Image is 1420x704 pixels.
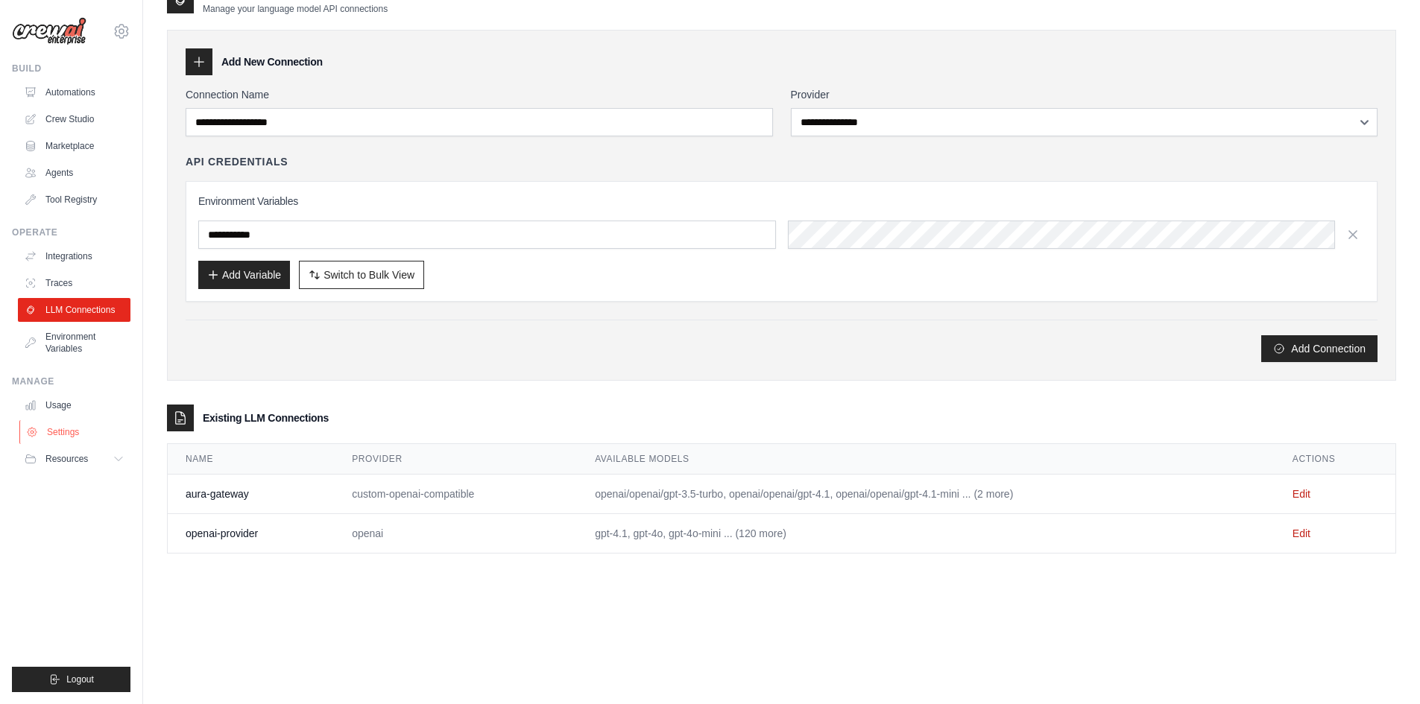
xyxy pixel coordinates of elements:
span: Switch to Bulk View [324,267,414,282]
button: Logout [12,667,130,692]
td: openai/openai/gpt-3.5-turbo, openai/openai/gpt-4.1, openai/openai/gpt-4.1-mini ... (2 more) [577,475,1275,514]
a: Crew Studio [18,107,130,131]
td: custom-openai-compatible [334,475,577,514]
label: Provider [791,87,1378,102]
th: Available Models [577,444,1275,475]
a: Marketplace [18,134,130,158]
img: Logo [12,17,86,45]
div: Build [12,63,130,74]
p: Manage your language model API connections [203,3,388,15]
label: Connection Name [186,87,773,102]
h3: Add New Connection [221,54,323,69]
div: Manage [12,375,130,387]
a: Traces [18,271,130,295]
button: Add Connection [1261,335,1378,362]
td: gpt-4.1, gpt-4o, gpt-4o-mini ... (120 more) [577,514,1275,554]
a: Edit [1293,527,1310,539]
a: Tool Registry [18,188,130,212]
button: Add Variable [198,261,290,289]
span: Logout [66,673,94,685]
a: Usage [18,393,130,417]
td: openai-provider [168,514,334,554]
td: aura-gateway [168,475,334,514]
th: Actions [1275,444,1395,475]
a: Settings [19,420,132,444]
h4: API Credentials [186,154,288,169]
button: Switch to Bulk View [299,261,424,289]
td: openai [334,514,577,554]
a: Edit [1293,488,1310,500]
th: Name [168,444,334,475]
a: Integrations [18,244,130,268]
a: Agents [18,161,130,185]
a: Automations [18,80,130,104]
a: LLM Connections [18,298,130,322]
button: Resources [18,447,130,471]
h3: Environment Variables [198,194,1365,209]
h3: Existing LLM Connections [203,410,329,425]
span: Resources [45,453,88,465]
th: Provider [334,444,577,475]
a: Environment Variables [18,325,130,361]
div: Operate [12,226,130,238]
